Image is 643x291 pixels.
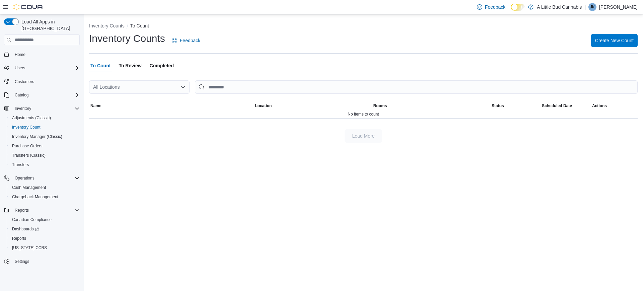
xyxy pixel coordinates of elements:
[90,103,101,108] span: Name
[7,215,82,224] button: Canadian Compliance
[492,103,504,108] span: Status
[180,37,200,44] span: Feedback
[150,59,174,72] span: Completed
[9,142,80,150] span: Purchase Orders
[15,52,25,57] span: Home
[12,77,80,86] span: Customers
[9,114,54,122] a: Adjustments (Classic)
[130,23,149,28] button: To Count
[12,206,80,214] span: Reports
[12,162,29,167] span: Transfers
[12,194,58,200] span: Chargeback Management
[542,103,572,108] span: Scheduled Date
[119,59,141,72] span: To Review
[89,102,254,110] button: Name
[9,123,43,131] a: Inventory Count
[7,141,82,151] button: Purchase Orders
[584,3,586,11] p: |
[9,225,80,233] span: Dashboards
[7,234,82,243] button: Reports
[4,47,80,284] nav: Complex example
[9,151,80,159] span: Transfers (Classic)
[12,91,80,99] span: Catalog
[373,103,387,108] span: Rooms
[7,132,82,141] button: Inventory Manager (Classic)
[7,113,82,123] button: Adjustments (Classic)
[9,142,45,150] a: Purchase Orders
[537,3,582,11] p: A Little Bud Cannabis
[474,0,508,14] a: Feedback
[591,34,638,47] button: Create New Count
[1,104,82,113] button: Inventory
[9,216,54,224] a: Canadian Compliance
[1,257,82,266] button: Settings
[590,3,595,11] span: JK
[1,49,82,59] button: Home
[7,224,82,234] a: Dashboards
[12,78,37,86] a: Customers
[9,225,42,233] a: Dashboards
[254,102,372,110] button: Location
[352,133,375,139] span: Load More
[12,91,31,99] button: Catalog
[12,64,80,72] span: Users
[12,104,80,113] span: Inventory
[7,243,82,252] button: [US_STATE] CCRS
[485,4,505,10] span: Feedback
[15,65,25,71] span: Users
[15,208,29,213] span: Reports
[12,185,46,190] span: Cash Management
[9,234,80,242] span: Reports
[89,23,125,28] button: Inventory Counts
[12,143,43,149] span: Purchase Orders
[169,34,203,47] a: Feedback
[588,3,596,11] div: Jake Kearns
[9,184,80,192] span: Cash Management
[9,216,80,224] span: Canadian Compliance
[12,64,28,72] button: Users
[90,59,111,72] span: To Count
[89,32,165,45] h1: Inventory Counts
[1,206,82,215] button: Reports
[7,123,82,132] button: Inventory Count
[12,217,52,222] span: Canadian Compliance
[592,103,607,108] span: Actions
[12,153,46,158] span: Transfers (Classic)
[348,112,379,117] span: No items to count
[9,193,61,201] a: Chargeback Management
[9,193,80,201] span: Chargeback Management
[7,192,82,202] button: Chargeback Management
[9,133,80,141] span: Inventory Manager (Classic)
[372,102,490,110] button: Rooms
[12,125,41,130] span: Inventory Count
[12,226,39,232] span: Dashboards
[15,106,31,111] span: Inventory
[12,104,34,113] button: Inventory
[195,80,638,94] input: This is a search bar. After typing your query, hit enter to filter the results lower in the page.
[1,77,82,86] button: Customers
[12,134,62,139] span: Inventory Manager (Classic)
[12,257,80,266] span: Settings
[12,174,37,182] button: Operations
[12,245,47,250] span: [US_STATE] CCRS
[511,4,525,11] input: Dark Mode
[7,183,82,192] button: Cash Management
[19,18,80,32] span: Load All Apps in [GEOGRAPHIC_DATA]
[89,22,638,30] nav: An example of EuiBreadcrumbs
[9,123,80,131] span: Inventory Count
[180,84,186,90] button: Open list of options
[12,236,26,241] span: Reports
[9,184,49,192] a: Cash Management
[9,161,80,169] span: Transfers
[13,4,44,10] img: Cova
[1,63,82,73] button: Users
[12,174,80,182] span: Operations
[12,115,51,121] span: Adjustments (Classic)
[9,161,31,169] a: Transfers
[1,173,82,183] button: Operations
[9,244,50,252] a: [US_STATE] CCRS
[7,160,82,169] button: Transfers
[541,102,591,110] button: Scheduled Date
[12,258,32,266] a: Settings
